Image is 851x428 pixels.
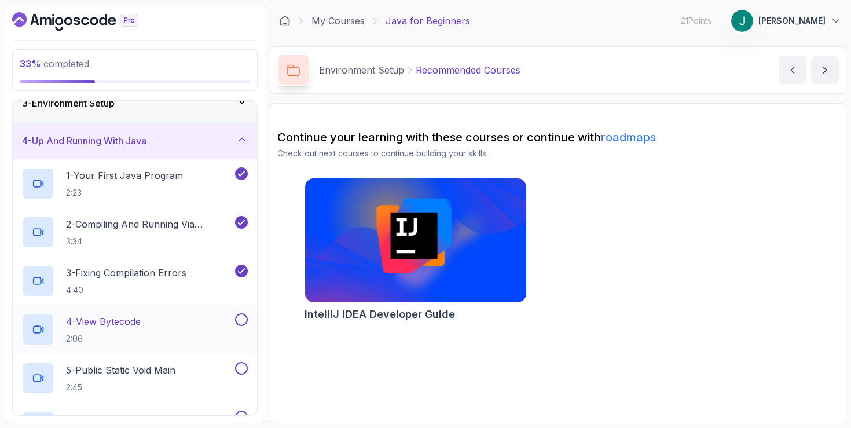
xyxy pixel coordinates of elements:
p: 2:45 [66,382,175,393]
button: 1-Your First Java Program2:23 [22,167,248,200]
p: Java for Beginners [386,14,470,28]
p: 3:34 [66,236,233,247]
p: 3 - Fixing Compilation Errors [66,266,186,280]
p: 2 - Compiling And Running Via Terminal [66,217,233,231]
button: 4-Up And Running With Java [13,122,257,159]
p: 6 - Understanding Java Code [66,412,190,426]
a: IntelliJ IDEA Developer Guide cardIntelliJ IDEA Developer Guide [305,178,527,323]
button: user profile image[PERSON_NAME] [731,9,842,32]
p: [PERSON_NAME] [758,15,826,27]
p: Check out next courses to continue building your skills. [277,148,839,159]
p: 1 - Your First Java Program [66,169,183,182]
button: 3-Fixing Compilation Errors4:40 [22,265,248,297]
p: 2:23 [66,187,183,199]
h2: IntelliJ IDEA Developer Guide [305,306,455,323]
p: 21 Points [681,15,711,27]
a: roadmaps [601,130,656,144]
p: 4:40 [66,284,186,296]
p: 5 - Public Static Void Main [66,363,175,377]
p: Environment Setup [319,63,404,77]
button: next content [811,56,839,84]
img: IntelliJ IDEA Developer Guide card [305,178,526,302]
button: 5-Public Static Void Main2:45 [22,362,248,394]
p: Recommended Courses [416,63,520,77]
a: Dashboard [12,12,165,31]
h2: Continue your learning with these courses or continue with [277,129,839,145]
a: Dashboard [279,15,291,27]
p: 2:06 [66,333,141,345]
button: 4-View Bytecode2:06 [22,313,248,346]
span: completed [20,58,89,69]
button: 2-Compiling And Running Via Terminal3:34 [22,216,248,248]
span: 33 % [20,58,41,69]
p: 4 - View Bytecode [66,314,141,328]
a: My Courses [311,14,365,28]
button: previous content [779,56,806,84]
h3: 3 - Environment Setup [22,96,115,110]
img: user profile image [731,10,753,32]
h3: 4 - Up And Running With Java [22,134,146,148]
button: 3-Environment Setup [13,85,257,122]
